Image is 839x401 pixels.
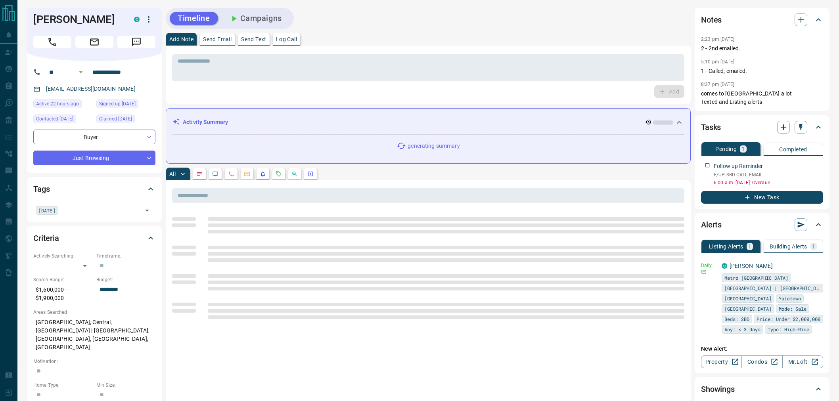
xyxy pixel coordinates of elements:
span: [DATE] [38,206,56,214]
span: Type: High-Rise [768,325,809,333]
h1: [PERSON_NAME] [33,13,122,26]
svg: Email [701,269,707,275]
div: Fri Oct 10 2025 [96,115,155,126]
p: Timeframe: [96,252,155,260]
svg: Notes [196,171,203,177]
p: 1 [741,146,745,152]
p: comes to [GEOGRAPHIC_DATA] a lot Texted and Listing alerts [701,90,823,106]
button: Timeline [170,12,218,25]
p: F/UP 3RD CALL EMAIL [714,171,823,178]
span: Signed up [DATE] [99,100,136,108]
p: Building Alerts [770,244,807,249]
p: 2 - 2nd emailed. [701,44,823,53]
span: Message [117,36,155,48]
button: Open [76,67,86,77]
svg: Agent Actions [307,171,314,177]
svg: Listing Alerts [260,171,266,177]
svg: Requests [276,171,282,177]
span: [GEOGRAPHIC_DATA] [724,305,772,313]
a: Property [701,355,742,368]
p: Min Size: [96,382,155,389]
div: Criteria [33,229,155,248]
p: Budget: [96,276,155,283]
svg: Emails [244,171,250,177]
span: Yaletown [779,294,801,302]
h2: Tasks [701,121,721,134]
p: Log Call [276,36,297,42]
span: Call [33,36,71,48]
a: [EMAIL_ADDRESS][DOMAIN_NAME] [46,86,136,92]
p: $1,600,000 - $1,900,000 [33,283,92,305]
span: Any: < 3 days [724,325,760,333]
span: Metro [GEOGRAPHIC_DATA] [724,274,788,282]
p: Actively Searching: [33,252,92,260]
h2: Criteria [33,232,59,244]
p: Daily [701,262,717,269]
p: 2:23 pm [DATE] [701,36,735,42]
span: [GEOGRAPHIC_DATA] | [GEOGRAPHIC_DATA] [724,284,820,292]
div: Buyer [33,130,155,144]
p: Follow up Reminder [714,162,763,170]
span: Email [75,36,113,48]
p: Pending [715,146,737,152]
h2: Alerts [701,218,722,231]
p: 1 [748,244,751,249]
h2: Showings [701,383,735,395]
svg: Lead Browsing Activity [212,171,218,177]
p: All [169,171,176,177]
h2: Notes [701,13,722,26]
a: Condos [741,355,782,368]
div: Mon Oct 13 2025 [33,99,92,111]
span: Mode: Sale [779,305,806,313]
span: Active 22 hours ago [36,100,79,108]
p: New Alert: [701,345,823,353]
svg: Calls [228,171,234,177]
button: New Task [701,191,823,204]
a: [PERSON_NAME] [730,263,773,269]
div: Showings [701,380,823,399]
div: Just Browsing [33,151,155,165]
p: 5:10 pm [DATE] [701,59,735,65]
p: Areas Searched: [33,309,155,316]
span: Beds: 2BD [724,315,749,323]
p: Listing Alerts [709,244,743,249]
p: Home Type: [33,382,92,389]
p: Search Range: [33,276,92,283]
div: Mon May 21 2018 [96,99,155,111]
span: Price: Under $2,000,000 [757,315,820,323]
div: Fri Oct 10 2025 [33,115,92,126]
div: condos.ca [722,263,727,269]
svg: Opportunities [291,171,298,177]
div: Notes [701,10,823,29]
p: 1 - Called, emailed. [701,67,823,75]
div: Alerts [701,215,823,234]
button: Campaigns [221,12,290,25]
span: [GEOGRAPHIC_DATA] [724,294,772,302]
p: Activity Summary [183,118,228,126]
p: 1 [812,244,815,249]
p: 6:00 a.m. [DATE] - Overdue [714,179,823,186]
div: Tasks [701,118,823,137]
h2: Tags [33,183,50,195]
p: 8:37 pm [DATE] [701,82,735,87]
p: [GEOGRAPHIC_DATA], Central, [GEOGRAPHIC_DATA] | [GEOGRAPHIC_DATA], [GEOGRAPHIC_DATA], [GEOGRAPHIC... [33,316,155,354]
div: Tags [33,179,155,199]
span: Contacted [DATE] [36,115,73,123]
p: Motivation: [33,358,155,365]
a: Mr.Loft [782,355,823,368]
div: Activity Summary [172,115,684,130]
span: Claimed [DATE] [99,115,132,123]
p: Send Email [203,36,232,42]
p: generating summary [408,142,460,150]
button: Open [142,205,153,216]
p: Add Note [169,36,193,42]
p: Completed [779,147,807,152]
div: condos.ca [134,17,140,22]
p: Send Text [241,36,266,42]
